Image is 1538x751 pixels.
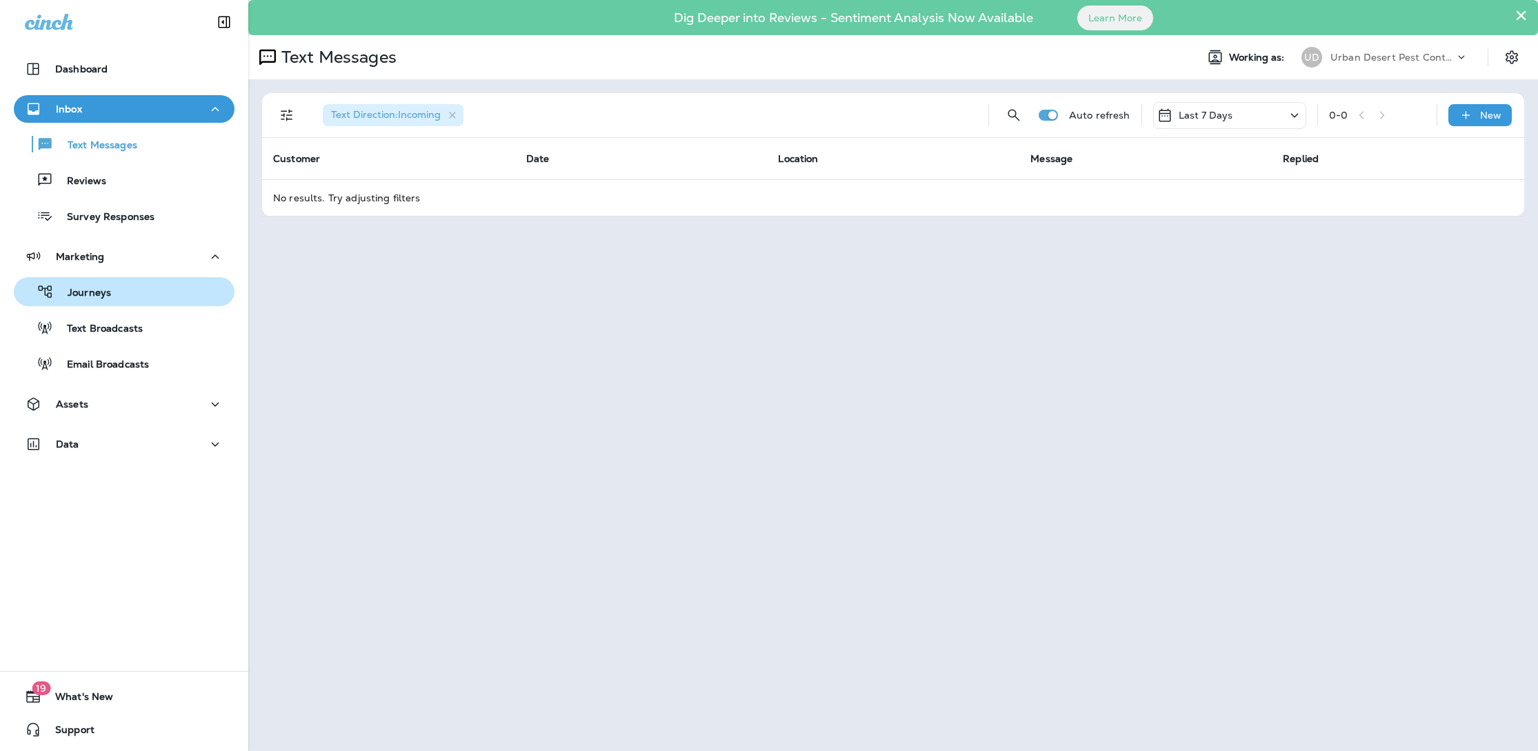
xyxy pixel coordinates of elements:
p: Text Messages [54,139,137,152]
button: Assets [14,390,234,418]
p: Inbox [56,103,82,114]
p: Journeys [54,287,111,300]
span: Customer [273,152,320,165]
span: Replied [1283,152,1319,165]
div: Text Direction:Incoming [323,104,463,126]
span: Date [526,152,550,165]
button: Reviews [14,166,234,194]
p: Text Messages [276,47,397,68]
button: Support [14,716,234,743]
button: Collapse Sidebar [205,8,243,36]
p: New [1480,110,1501,121]
button: Learn More [1077,6,1153,30]
button: Email Broadcasts [14,349,234,378]
p: Data [56,439,79,450]
button: Text Broadcasts [14,313,234,342]
span: Working as: [1229,52,1288,63]
span: Message [1030,152,1072,165]
button: 19What's New [14,683,234,710]
button: Close [1515,4,1528,26]
span: 19 [32,681,50,695]
button: Filters [273,101,301,129]
td: No results. Try adjusting filters [262,179,1524,216]
button: Marketing [14,243,234,270]
p: Urban Desert Pest Control [1330,52,1455,63]
span: Support [41,724,94,741]
p: Marketing [56,251,104,262]
button: Dashboard [14,55,234,83]
button: Settings [1499,45,1524,70]
button: Inbox [14,95,234,123]
span: Text Direction : Incoming [331,108,441,121]
button: Journeys [14,277,234,306]
p: Text Broadcasts [53,323,143,336]
button: Search Messages [1000,101,1028,129]
button: Survey Responses [14,201,234,230]
div: 0 - 0 [1329,110,1348,121]
div: UD [1301,47,1322,68]
p: Assets [56,399,88,410]
p: Auto refresh [1069,110,1130,121]
p: Reviews [53,175,106,188]
p: Survey Responses [53,211,154,224]
p: Email Broadcasts [53,359,149,372]
button: Data [14,430,234,458]
button: Text Messages [14,130,234,159]
span: Location [778,152,818,165]
p: Last 7 Days [1179,110,1233,121]
p: Dashboard [55,63,108,74]
p: Dig Deeper into Reviews - Sentiment Analysis Now Available [634,16,1073,20]
span: What's New [41,691,113,708]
